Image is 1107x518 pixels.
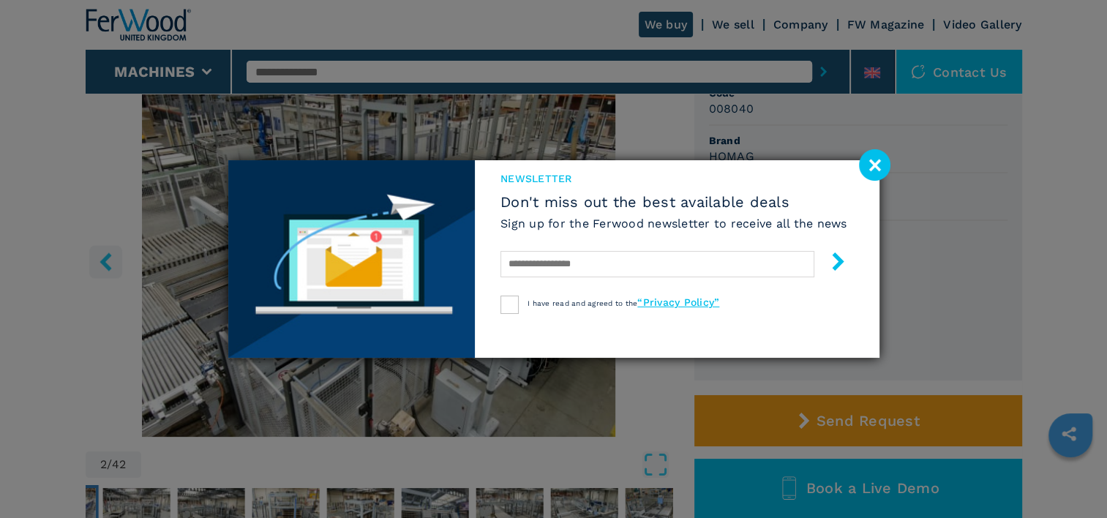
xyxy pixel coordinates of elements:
[637,296,719,308] a: “Privacy Policy”
[500,215,847,232] h6: Sign up for the Ferwood newsletter to receive all the news
[228,160,476,358] img: Newsletter image
[528,299,719,307] span: I have read and agreed to the
[500,171,847,186] span: newsletter
[814,247,847,281] button: submit-button
[500,193,847,211] span: Don't miss out the best available deals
